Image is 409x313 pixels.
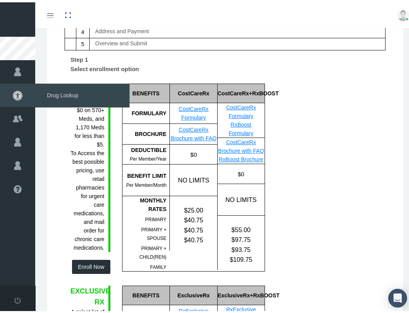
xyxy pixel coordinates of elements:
[388,286,407,305] div: Open Intercom Messenger
[70,283,105,306] div: EXCLUSIVE RX
[65,50,94,62] label: Step 1
[95,38,147,44] div: Overview and Submit
[123,194,167,211] div: MONTHLY RATES
[217,81,265,101] div: CostCareRx+RxBOOST
[123,143,167,152] div: DEDUCTIBLE
[170,213,217,223] div: $40.75
[72,258,110,272] button: Enroll Now
[126,180,167,186] span: Per Member/Month
[139,243,166,258] span: PRIMARY + CHILD(REN)
[217,182,265,213] div: NO LIMITS
[218,243,265,252] div: $93.75
[150,262,167,268] span: FAMILY
[218,233,265,242] div: $97.75
[171,124,217,139] a: CostCareRx Brochure with FAQ
[76,35,90,49] div: 5
[226,102,256,117] a: CostCareRx Formulary
[170,203,217,213] div: $25.00
[95,26,149,32] div: Address and Payment
[122,283,170,303] div: BENEFITS
[65,62,145,74] label: Select enrollment option
[219,154,263,160] a: RxBoost Brochure
[170,233,217,243] div: $40.75
[122,81,170,101] div: BENEFITS
[179,104,209,118] a: CostCareRx Formulary
[397,7,409,19] img: user-placeholder.jpg
[141,225,167,239] span: PRIMARY + SPOUSE
[218,223,265,233] div: $55.00
[130,154,167,159] span: Per Member/Year
[218,252,265,262] div: $109.75
[217,162,265,181] div: $0
[170,223,217,233] div: $40.75
[35,81,129,105] span: Drug Lookup
[169,142,217,162] div: $0
[122,101,170,122] div: FORMULARY
[218,137,264,152] a: CostCareRx Brochure with FAQ
[169,81,217,101] div: CostCareRx
[70,104,105,250] div: $0 on 570+ Meds, and 1,170 Meds for less than $5. To Access the best possible pricing, use retail...
[229,119,253,134] a: RxBoost Formulary
[169,162,217,193] div: NO LIMITS
[217,283,265,303] div: ExclusiveRx+RxBOOST
[122,122,170,142] div: BROCHURE
[76,23,90,37] div: 4
[169,283,217,303] div: ExclusiveRx
[145,215,166,220] span: PRIMARY
[123,169,167,178] div: BENEFIT LIMIT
